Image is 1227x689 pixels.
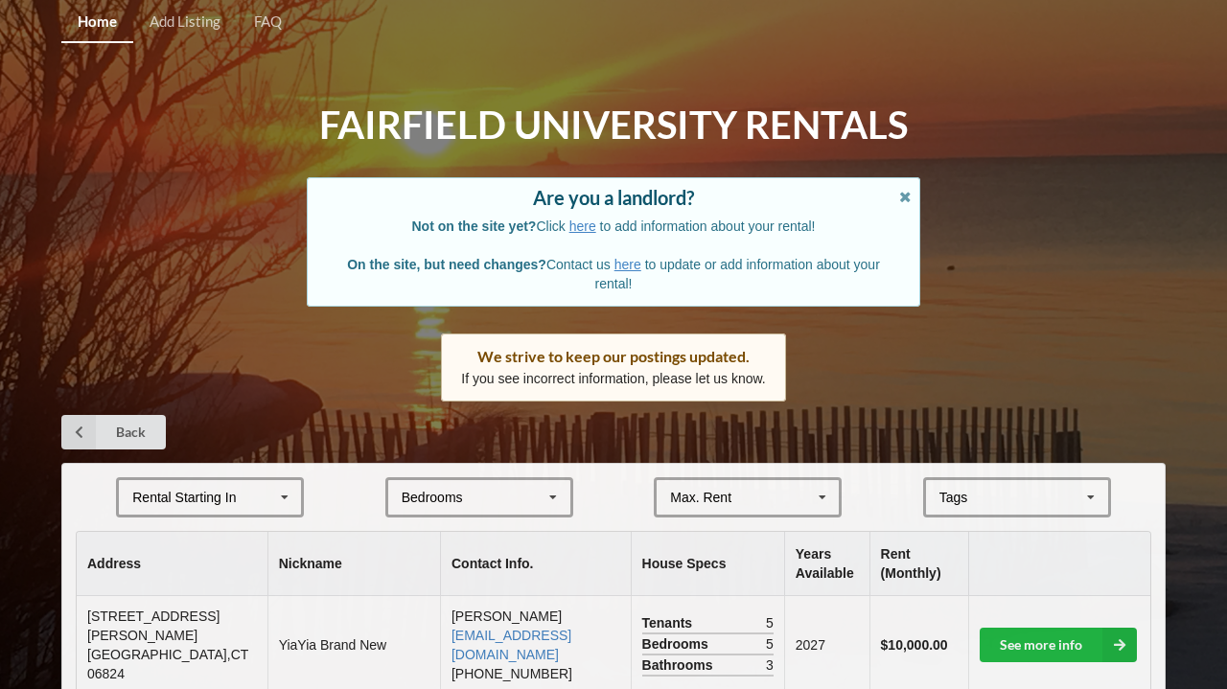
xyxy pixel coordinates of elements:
[642,634,713,654] span: Bedrooms
[402,491,463,504] div: Bedrooms
[132,491,236,504] div: Rental Starting In
[569,218,596,234] a: here
[412,218,537,234] b: Not on the site yet?
[133,2,237,43] a: Add Listing
[869,532,968,596] th: Rent (Monthly)
[61,2,133,43] a: Home
[61,415,166,449] a: Back
[347,257,546,272] b: On the site, but need changes?
[766,634,774,654] span: 5
[412,218,816,234] span: Click to add information about your rental!
[766,655,774,675] span: 3
[87,647,248,681] span: [GEOGRAPHIC_DATA] , CT 06824
[670,491,731,504] div: Max. Rent
[451,628,571,662] a: [EMAIL_ADDRESS][DOMAIN_NAME]
[980,628,1137,662] a: See more info
[440,532,631,596] th: Contact Info.
[614,257,641,272] a: here
[642,613,698,632] span: Tenants
[319,101,908,149] h1: Fairfield University Rentals
[784,532,869,596] th: Years Available
[631,532,784,596] th: House Specs
[327,188,900,207] div: Are you a landlord?
[642,655,718,675] span: Bathrooms
[881,637,948,653] b: $10,000.00
[935,487,996,509] div: Tags
[87,609,220,643] span: [STREET_ADDRESS][PERSON_NAME]
[267,532,440,596] th: Nickname
[77,532,267,596] th: Address
[347,257,880,291] span: Contact us to update or add information about your rental!
[461,347,766,366] div: We strive to keep our postings updated.
[238,2,298,43] a: FAQ
[461,369,766,388] p: If you see incorrect information, please let us know.
[766,613,774,632] span: 5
